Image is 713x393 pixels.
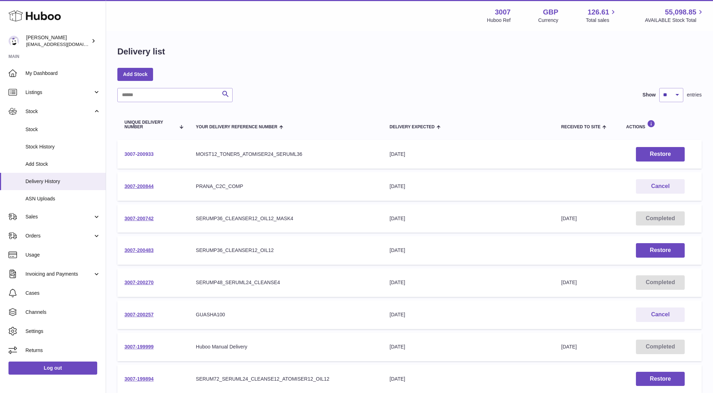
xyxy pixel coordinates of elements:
span: 55,098.85 [665,7,696,17]
span: Received to Site [561,125,601,129]
div: PRANA_C2C_COMP [196,183,375,190]
span: Delivery Expected [390,125,434,129]
a: 3007-200742 [124,216,154,221]
span: Add Stock [25,161,100,168]
a: 3007-200257 [124,312,154,317]
a: Log out [8,362,97,374]
a: 3007-200483 [124,247,154,253]
button: Restore [636,372,685,386]
span: Stock History [25,143,100,150]
a: 3007-199999 [124,344,154,350]
span: Returns [25,347,100,354]
span: Total sales [586,17,617,24]
span: Unique Delivery Number [124,120,176,129]
div: Huboo Manual Delivery [196,344,375,350]
div: Currency [538,17,559,24]
div: [DATE] [390,151,547,158]
div: [PERSON_NAME] [26,34,90,48]
div: SERUMP36_CLEANSER12_OIL12_MASK4 [196,215,375,222]
button: Cancel [636,179,685,194]
h1: Delivery list [117,46,165,57]
div: MOIST12_TONER5_ATOMISER24_SERUML36 [196,151,375,158]
div: Actions [626,120,695,129]
div: SERUMP36_CLEANSER12_OIL12 [196,247,375,254]
button: Restore [636,243,685,258]
div: [DATE] [390,183,547,190]
span: My Dashboard [25,70,100,77]
button: Cancel [636,307,685,322]
div: [DATE] [390,376,547,382]
a: Add Stock [117,68,153,81]
span: [DATE] [561,280,577,285]
span: [DATE] [561,344,577,350]
div: [DATE] [390,311,547,318]
span: Usage [25,252,100,258]
label: Show [643,92,656,98]
span: Stock [25,126,100,133]
span: [EMAIL_ADDRESS][DOMAIN_NAME] [26,41,104,47]
div: [DATE] [390,247,547,254]
div: SERUMP48_SERUML24_CLEANSE4 [196,279,375,286]
a: 3007-200270 [124,280,154,285]
div: [DATE] [390,279,547,286]
span: Sales [25,213,93,220]
img: bevmay@maysama.com [8,36,19,46]
span: Listings [25,89,93,96]
span: entries [687,92,702,98]
a: 126.61 Total sales [586,7,617,24]
span: Orders [25,233,93,239]
a: 3007-200844 [124,183,154,189]
div: [DATE] [390,344,547,350]
a: 3007-200933 [124,151,154,157]
span: ASN Uploads [25,195,100,202]
span: AVAILABLE Stock Total [645,17,705,24]
span: Settings [25,328,100,335]
span: Cases [25,290,100,297]
span: 126.61 [588,7,609,17]
div: GUASHA100 [196,311,375,318]
span: Delivery History [25,178,100,185]
button: Restore [636,147,685,162]
span: Channels [25,309,100,316]
div: [DATE] [390,215,547,222]
strong: GBP [543,7,558,17]
a: 3007-199894 [124,376,154,382]
span: Invoicing and Payments [25,271,93,277]
div: SERUM72_SERUML24_CLEANSE12_ATOMISER12_OIL12 [196,376,375,382]
span: [DATE] [561,216,577,221]
div: Huboo Ref [487,17,511,24]
span: Your Delivery Reference Number [196,125,277,129]
span: Stock [25,108,93,115]
strong: 3007 [495,7,511,17]
a: 55,098.85 AVAILABLE Stock Total [645,7,705,24]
